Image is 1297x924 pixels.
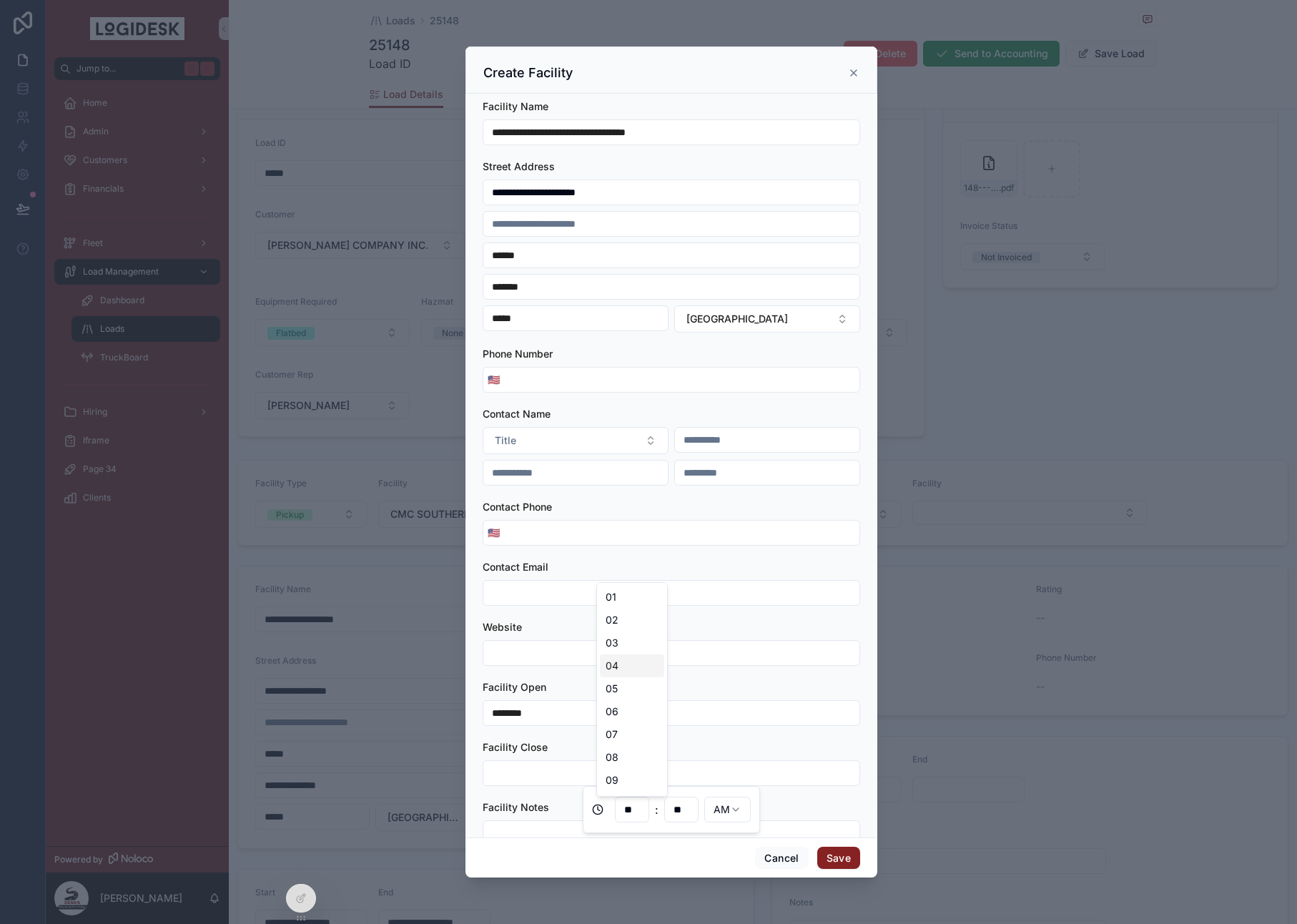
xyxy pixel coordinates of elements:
[483,501,552,513] span: Contact Phone
[600,631,664,654] div: 03
[483,681,546,693] span: Facility Open
[488,526,500,540] span: 🇺🇸
[600,746,664,769] div: 08
[483,64,573,82] h3: Create Facility
[600,769,664,792] div: 09
[600,677,664,700] div: 05
[600,586,664,609] div: 01
[483,160,555,172] span: Street Address
[600,792,664,815] div: 10
[686,312,788,326] span: [GEOGRAPHIC_DATA]
[600,723,664,746] div: 07
[600,609,664,631] div: 02
[483,408,551,420] span: Contact Name
[483,741,548,753] span: Facility Close
[483,100,548,112] span: Facility Name
[483,621,522,633] span: Website
[817,847,860,870] button: Save
[596,582,668,797] div: Suggestions
[483,520,504,546] button: Select Button
[483,427,669,454] button: Select Button
[483,367,504,393] button: Select Button
[600,654,664,677] div: 04
[600,700,664,723] div: 06
[755,847,808,870] button: Cancel
[483,348,553,360] span: Phone Number
[488,373,500,387] span: 🇺🇸
[483,561,548,573] span: Contact Email
[495,433,516,448] span: Title
[483,801,549,813] span: Facility Notes
[674,305,860,333] button: Select Button
[592,795,751,824] div: :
